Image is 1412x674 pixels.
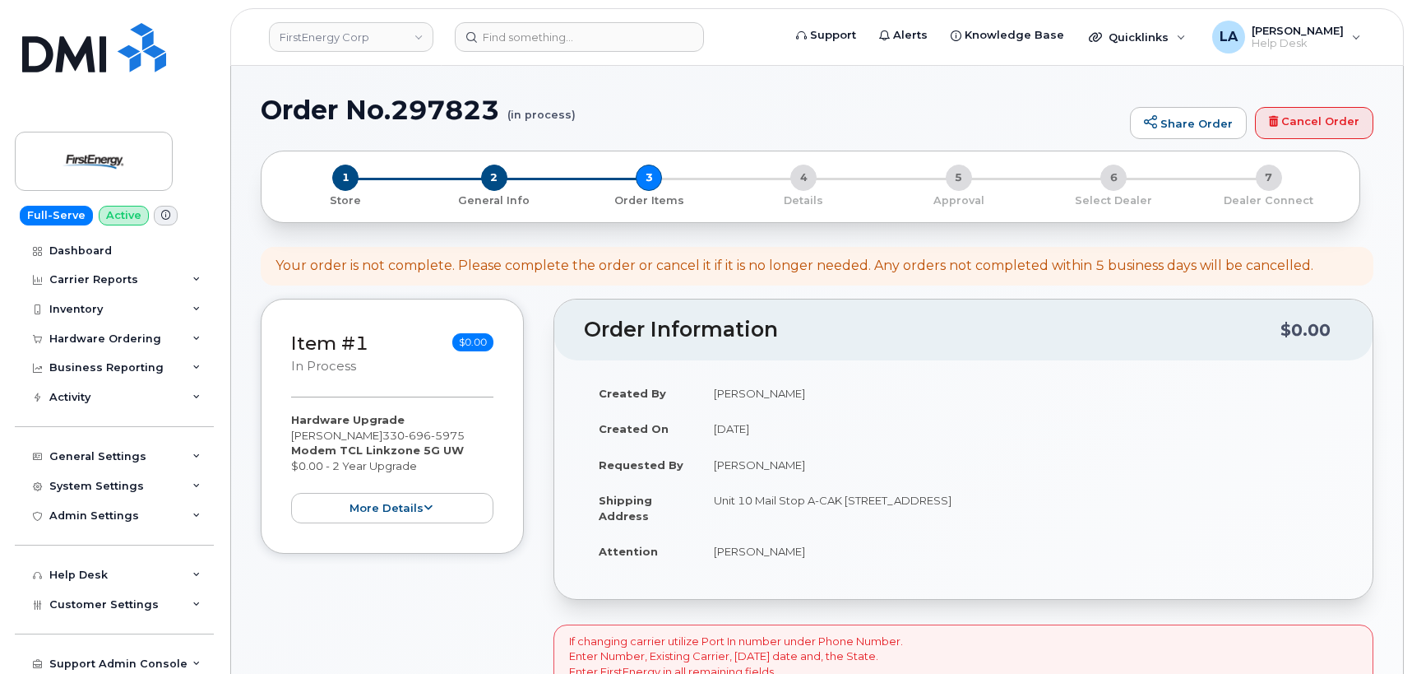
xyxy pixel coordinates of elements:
strong: Attention [599,545,658,558]
strong: Requested By [599,458,683,472]
h1: Order No.297823 [261,95,1122,124]
td: [PERSON_NAME] [699,533,1343,569]
div: [PERSON_NAME] $0.00 - 2 Year Upgrade [291,412,493,523]
strong: Created By [599,387,666,400]
a: 2 General Info [416,191,571,208]
p: Store [281,193,410,208]
a: Cancel Order [1255,107,1373,140]
strong: Created On [599,422,669,435]
small: (in process) [507,95,576,121]
a: 1 Store [275,191,416,208]
div: $0.00 [1280,314,1331,346]
td: [DATE] [699,411,1343,447]
span: 2 [481,165,507,191]
a: Item #1 [291,332,368,355]
small: in process [291,359,356,374]
div: Your order is not complete. Please complete the order or cancel it if it is no longer needed. Any... [275,257,1313,276]
span: 5975 [431,429,465,442]
td: Unit 10 Mail Stop A-CAK [STREET_ADDRESS] [699,482,1343,533]
span: 696 [405,429,431,442]
p: General Info [423,193,564,208]
a: Share Order [1130,107,1247,140]
td: [PERSON_NAME] [699,375,1343,411]
td: [PERSON_NAME] [699,447,1343,483]
strong: Shipping Address [599,494,652,523]
span: 330 [382,429,465,442]
span: $0.00 [452,333,493,351]
h2: Order Information [584,318,1280,342]
strong: Hardware Upgrade [291,413,405,426]
span: 1 [332,165,359,191]
strong: Modem TCL Linkzone 5G UW [291,444,464,457]
button: more details [291,493,493,523]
